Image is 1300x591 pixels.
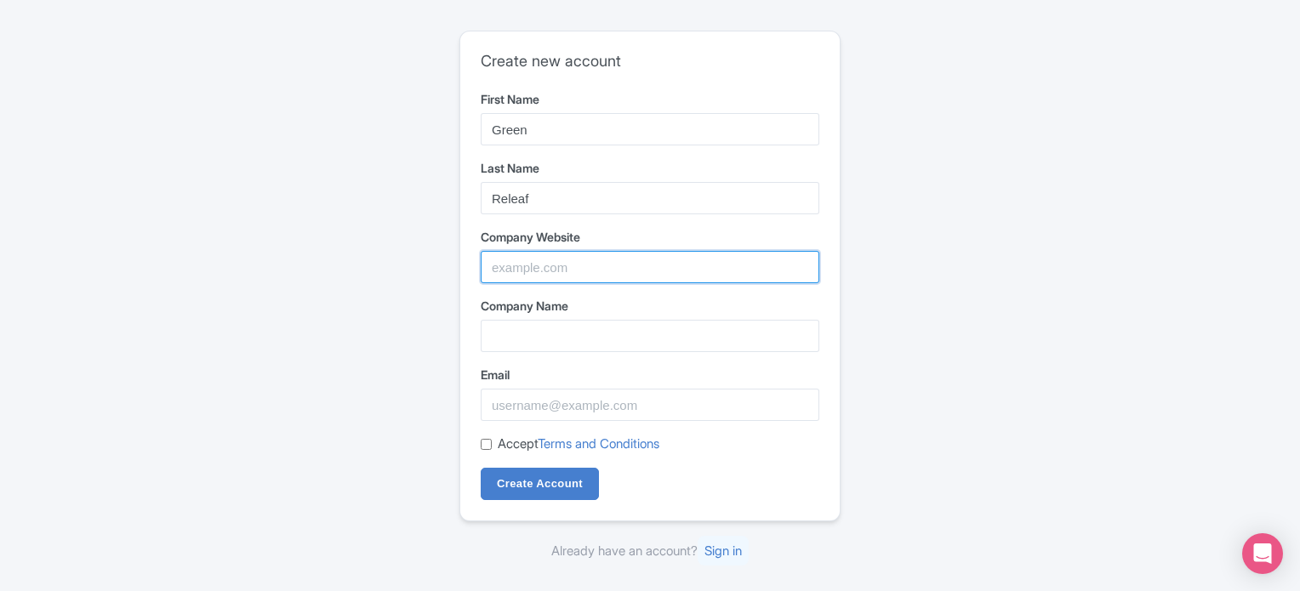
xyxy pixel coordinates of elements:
[481,228,819,246] label: Company Website
[481,468,599,500] input: Create Account
[481,52,819,71] h2: Create new account
[65,100,152,111] div: Domain Overview
[44,44,187,58] div: Domain: [DOMAIN_NAME]
[481,366,819,384] label: Email
[481,251,819,283] input: example.com
[481,389,819,421] input: username@example.com
[169,99,183,112] img: tab_keywords_by_traffic_grey.svg
[1242,533,1283,574] div: Open Intercom Messenger
[481,297,819,315] label: Company Name
[481,90,819,108] label: First Name
[46,99,60,112] img: tab_domain_overview_orange.svg
[538,435,659,452] a: Terms and Conditions
[27,27,41,41] img: logo_orange.svg
[188,100,287,111] div: Keywords by Traffic
[48,27,83,41] div: v 4.0.25
[27,44,41,58] img: website_grey.svg
[498,435,659,454] label: Accept
[481,159,819,177] label: Last Name
[698,536,749,565] a: Sign in
[459,542,841,561] div: Already have an account?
